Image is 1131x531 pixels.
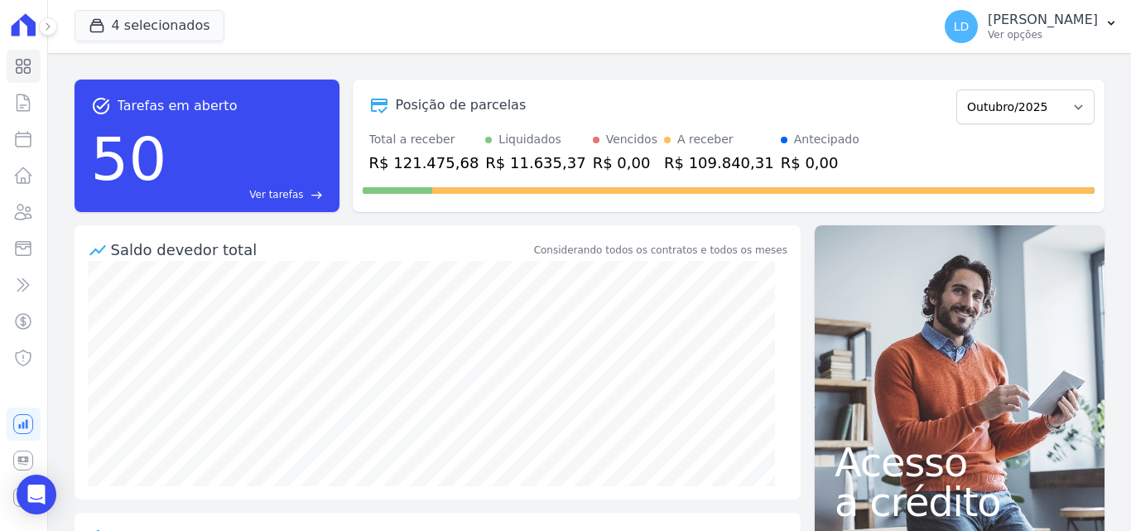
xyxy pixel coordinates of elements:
[498,131,561,148] div: Liquidados
[931,3,1131,50] button: LD [PERSON_NAME] Ver opções
[606,131,657,148] div: Vencidos
[173,187,322,202] a: Ver tarefas east
[118,96,238,116] span: Tarefas em aberto
[794,131,859,148] div: Antecipado
[954,21,970,32] span: LD
[111,239,531,261] div: Saldo devedor total
[664,152,774,174] div: R$ 109.840,31
[17,475,56,514] div: Open Intercom Messenger
[369,152,479,174] div: R$ 121.475,68
[593,152,657,174] div: R$ 0,00
[310,189,323,201] span: east
[249,187,303,202] span: Ver tarefas
[91,96,111,116] span: task_alt
[534,243,787,258] div: Considerando todos os contratos e todos os meses
[75,10,224,41] button: 4 selecionados
[835,442,1085,482] span: Acesso
[781,152,859,174] div: R$ 0,00
[988,28,1098,41] p: Ver opções
[677,131,734,148] div: A receber
[369,131,479,148] div: Total a receber
[485,152,585,174] div: R$ 11.635,37
[396,95,527,115] div: Posição de parcelas
[91,116,167,202] div: 50
[988,12,1098,28] p: [PERSON_NAME]
[835,482,1085,522] span: a crédito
